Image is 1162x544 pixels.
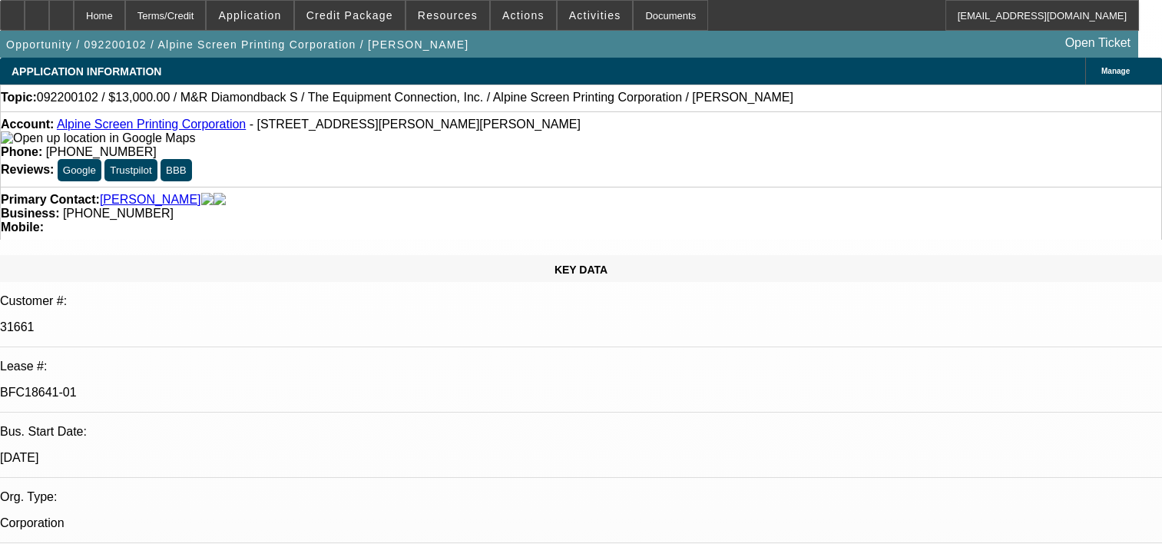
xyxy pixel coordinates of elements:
[1101,67,1130,75] span: Manage
[569,9,621,22] span: Activities
[418,9,478,22] span: Resources
[58,159,101,181] button: Google
[1,221,44,234] strong: Mobile:
[1,207,59,220] strong: Business:
[558,1,633,30] button: Activities
[37,91,793,104] span: 092200102 / $13,000.00 / M&R Diamondback S / The Equipment Connection, Inc. / Alpine Screen Print...
[491,1,556,30] button: Actions
[1,131,195,145] img: Open up location in Google Maps
[12,65,161,78] span: APPLICATION INFORMATION
[406,1,489,30] button: Resources
[201,193,214,207] img: facebook-icon.png
[1059,30,1137,56] a: Open Ticket
[63,207,174,220] span: [PHONE_NUMBER]
[1,193,100,207] strong: Primary Contact:
[6,38,468,51] span: Opportunity / 092200102 / Alpine Screen Printing Corporation / [PERSON_NAME]
[100,193,201,207] a: [PERSON_NAME]
[207,1,293,30] button: Application
[161,159,192,181] button: BBB
[1,145,42,158] strong: Phone:
[306,9,393,22] span: Credit Package
[218,9,281,22] span: Application
[46,145,157,158] span: [PHONE_NUMBER]
[1,91,37,104] strong: Topic:
[104,159,157,181] button: Trustpilot
[250,118,581,131] span: - [STREET_ADDRESS][PERSON_NAME][PERSON_NAME]
[502,9,545,22] span: Actions
[57,118,246,131] a: Alpine Screen Printing Corporation
[555,264,607,276] span: KEY DATA
[295,1,405,30] button: Credit Package
[1,163,54,176] strong: Reviews:
[1,118,54,131] strong: Account:
[214,193,226,207] img: linkedin-icon.png
[1,131,195,144] a: View Google Maps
